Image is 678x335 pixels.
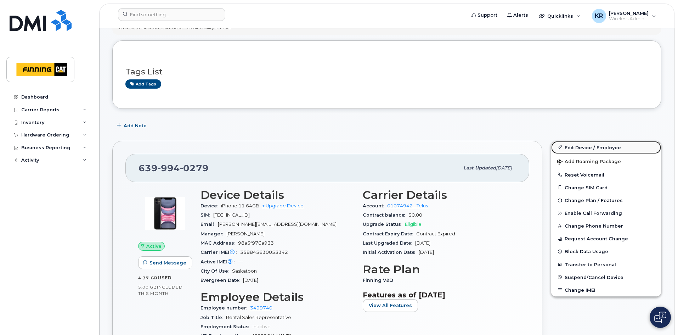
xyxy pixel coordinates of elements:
span: Rental Sales Representative [226,315,291,320]
span: [PERSON_NAME][EMAIL_ADDRESS][DOMAIN_NAME] [218,222,337,227]
span: 639 [139,163,209,173]
button: Transfer to Personal [551,258,661,271]
a: Support [467,8,502,22]
span: 4.37 GB [138,275,158,280]
button: Reset Voicemail [551,168,661,181]
span: 0279 [180,163,209,173]
a: Alerts [502,8,533,22]
button: Change Phone Number [551,219,661,232]
span: Last Upgraded Date [363,240,415,246]
span: 358845630053342 [240,250,288,255]
div: Quicklinks [534,9,586,23]
span: Enable Call Forwarding [565,211,622,216]
h3: Carrier Details [363,189,516,201]
input: Find something... [118,8,225,21]
span: Add Roaming Package [557,159,621,166]
span: City Of Use [200,268,232,274]
span: [DATE] [415,240,430,246]
span: Alerts [513,12,528,19]
button: Change IMEI [551,284,661,296]
span: Finning V&D [363,278,397,283]
button: Change Plan / Features [551,194,661,207]
h3: Employee Details [200,291,354,303]
span: SIM [200,212,213,218]
span: Device [200,203,221,208]
span: Email [200,222,218,227]
span: Employee number [200,305,250,311]
span: Send Message [149,259,186,266]
span: Carrier IMEI [200,250,240,255]
button: Block Data Usage [551,245,661,258]
h3: Features as of [DATE] [363,291,516,299]
button: Add Note [112,119,153,132]
a: + Upgrade Device [262,203,304,208]
a: 3499740 [250,305,272,311]
span: [DATE] [243,278,258,283]
span: iPhone 11 64GB [221,203,259,208]
img: Open chat [654,312,666,323]
span: [DATE] [419,250,434,255]
button: Change SIM Card [551,181,661,194]
span: Support [478,12,497,19]
button: View All Features [363,299,418,312]
h3: Rate Plan [363,263,516,276]
span: Employment Status [200,324,253,329]
span: Add Note [124,122,147,129]
div: Kristie Reil [587,9,661,23]
span: MAC Address [200,240,238,246]
button: Request Account Change [551,232,661,245]
button: Enable Call Forwarding [551,207,661,219]
span: 98a5f976a933 [238,240,274,246]
span: Job Title [200,315,226,320]
span: KR [595,12,603,20]
span: Contract balance [363,212,408,218]
span: Manager [200,231,226,236]
span: 5.00 GB [138,285,157,290]
a: Edit Device / Employee [551,141,661,154]
span: View All Features [369,302,412,309]
span: Change Plan / Features [565,198,623,203]
span: Active IMEI [200,259,238,264]
span: Inactive [253,324,271,329]
img: image20231002-4137094-9apcgt.jpeg [144,192,186,235]
h3: Device Details [200,189,354,201]
button: Suspend/Cancel Device [551,271,661,284]
span: Eligible [405,222,422,227]
button: Send Message [138,256,192,269]
span: Suspend/Cancel Device [565,274,623,280]
span: [TECHNICAL_ID] [213,212,250,218]
span: Contract Expired [416,231,455,236]
span: [PERSON_NAME] [226,231,265,236]
span: Wireless Admin [609,16,649,22]
button: Add Roaming Package [551,154,661,168]
span: — [238,259,243,264]
span: Evergreen Date [200,278,243,283]
span: Saskatoon [232,268,257,274]
span: $0.00 [408,212,422,218]
span: Last updated [463,165,496,171]
span: Account [363,203,387,208]
span: Upgrade Status [363,222,405,227]
h3: Tags List [125,67,648,76]
span: Contract Expiry Date [363,231,416,236]
span: Quicklinks [547,13,573,19]
span: [DATE] [496,165,512,171]
span: 994 [158,163,180,173]
span: Initial Activation Date [363,250,419,255]
span: Active [146,243,162,250]
span: used [158,275,172,280]
a: Add tags [125,79,161,88]
span: [PERSON_NAME] [609,10,649,16]
a: 01074942 - Telus [387,203,428,208]
span: included this month [138,284,183,296]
